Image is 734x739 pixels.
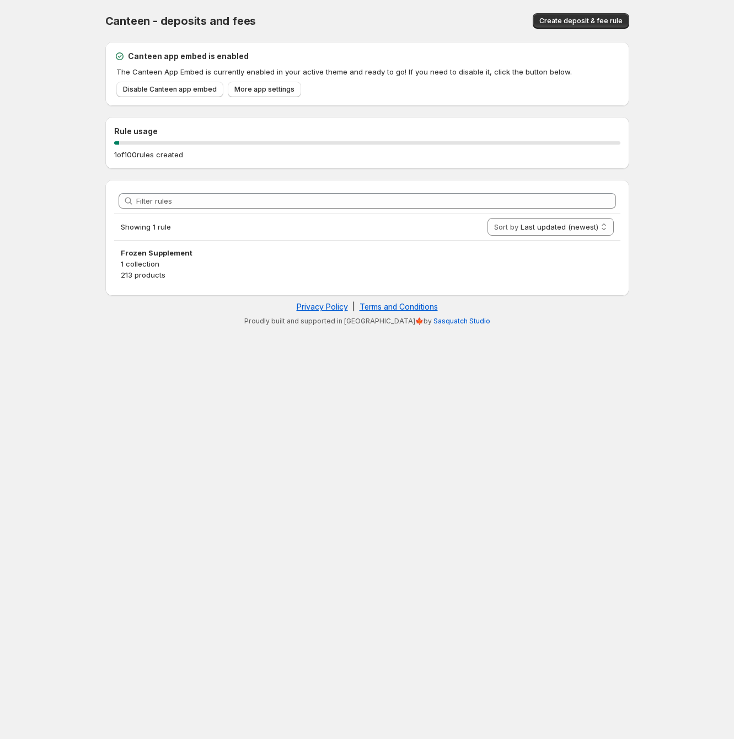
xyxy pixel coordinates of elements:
[121,247,614,258] h3: Frozen Supplement
[234,85,294,94] span: More app settings
[111,317,624,326] p: Proudly built and supported in [GEOGRAPHIC_DATA]🍁by
[105,14,256,28] span: Canteen - deposits and fees
[121,258,614,269] p: 1 collection
[228,82,301,97] a: More app settings
[114,126,620,137] h2: Rule usage
[116,82,223,97] a: Disable Canteen app embed
[297,302,348,311] a: Privacy Policy
[539,17,623,25] span: Create deposit & fee rule
[533,13,629,29] button: Create deposit & fee rule
[136,193,616,209] input: Filter rules
[121,269,614,280] p: 213 products
[352,302,355,311] span: |
[116,66,620,77] p: The Canteen App Embed is currently enabled in your active theme and ready to go! If you need to d...
[128,51,249,62] h2: Canteen app embed is enabled
[433,317,490,325] a: Sasquatch Studio
[360,302,438,311] a: Terms and Conditions
[123,85,217,94] span: Disable Canteen app embed
[121,222,171,231] span: Showing 1 rule
[114,149,183,160] p: 1 of 100 rules created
